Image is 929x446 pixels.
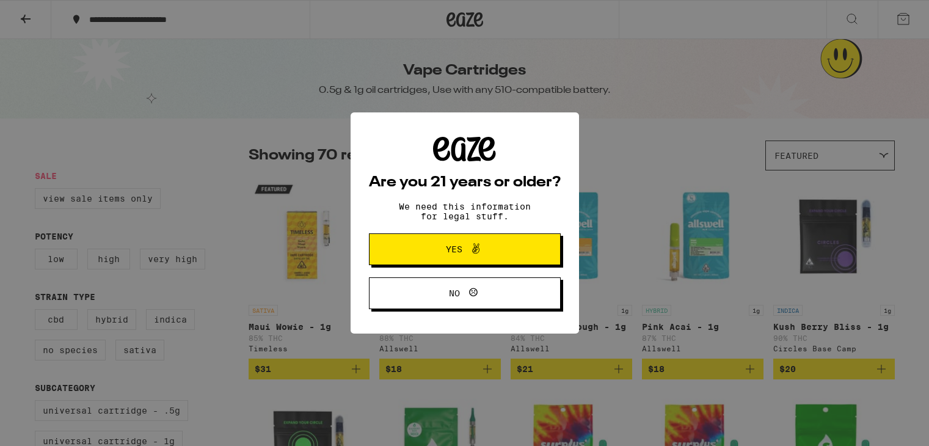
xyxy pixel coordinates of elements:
[369,233,561,265] button: Yes
[449,289,460,298] span: No
[446,245,462,254] span: Yes
[388,202,541,221] p: We need this information for legal stuff.
[369,175,561,190] h2: Are you 21 years or older?
[369,277,561,309] button: No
